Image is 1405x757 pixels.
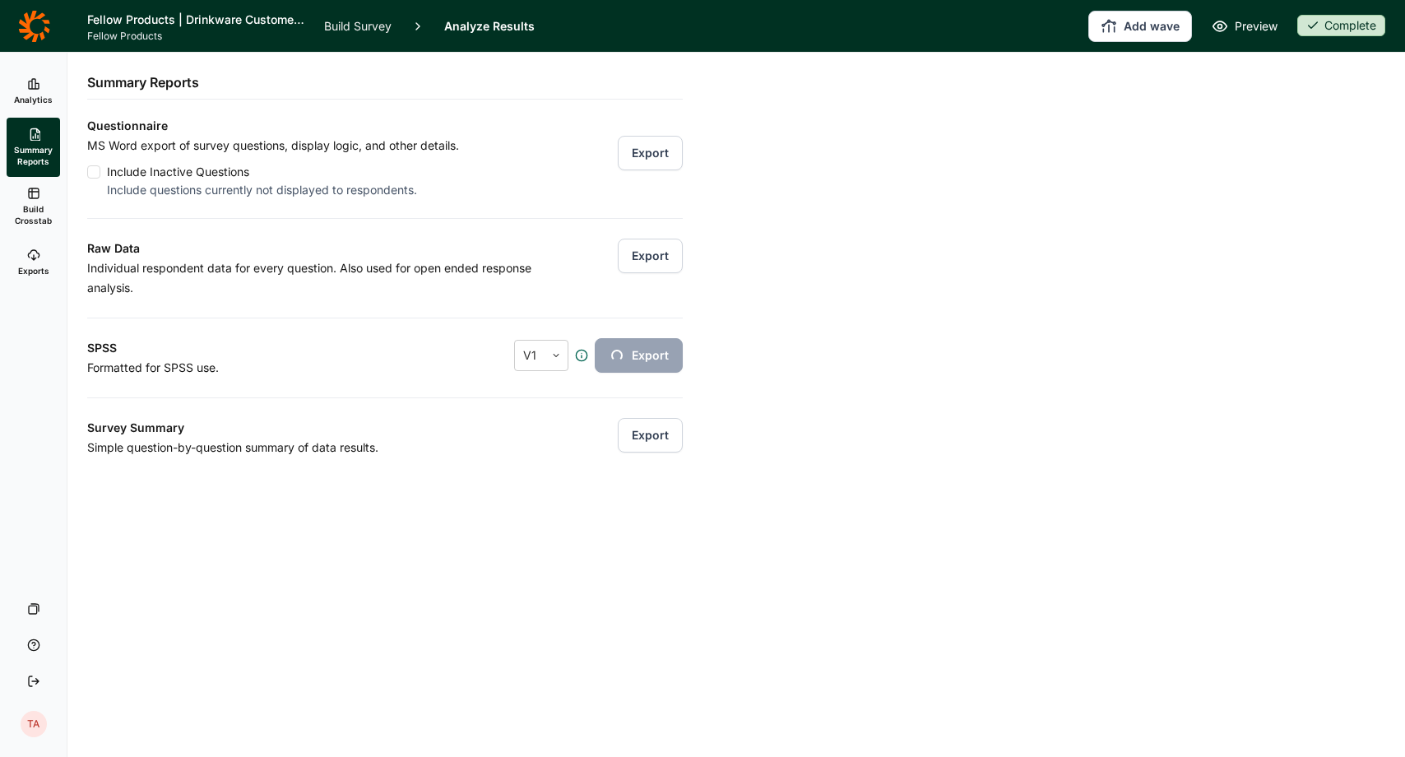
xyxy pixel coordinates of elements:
[87,72,199,92] h2: Summary Reports
[595,338,683,373] button: Export
[7,177,60,236] a: Build Crosstab
[618,239,683,273] button: Export
[21,711,47,737] div: TA
[87,418,581,438] h3: Survey Summary
[87,116,683,136] h3: Questionnaire
[87,10,304,30] h1: Fellow Products | Drinkware Customer Survey
[7,118,60,177] a: Summary Reports
[107,162,459,182] div: Include Inactive Questions
[618,136,683,170] button: Export
[1297,15,1385,36] div: Complete
[87,239,561,258] h3: Raw Data
[7,236,60,289] a: Exports
[87,30,304,43] span: Fellow Products
[13,144,53,167] span: Summary Reports
[87,136,459,156] p: MS Word export of survey questions, display logic, and other details.
[107,182,459,198] div: Include questions currently not displayed to respondents.
[618,418,683,453] button: Export
[13,203,53,226] span: Build Crosstab
[1235,16,1277,36] span: Preview
[1212,16,1277,36] a: Preview
[87,358,449,378] p: Formatted for SPSS use.
[18,265,49,276] span: Exports
[87,438,581,457] p: Simple question-by-question summary of data results.
[7,65,60,118] a: Analytics
[14,94,53,105] span: Analytics
[1297,15,1385,38] button: Complete
[87,258,561,298] p: Individual respondent data for every question. Also used for open ended response analysis.
[1088,11,1192,42] button: Add wave
[87,338,449,358] h3: SPSS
